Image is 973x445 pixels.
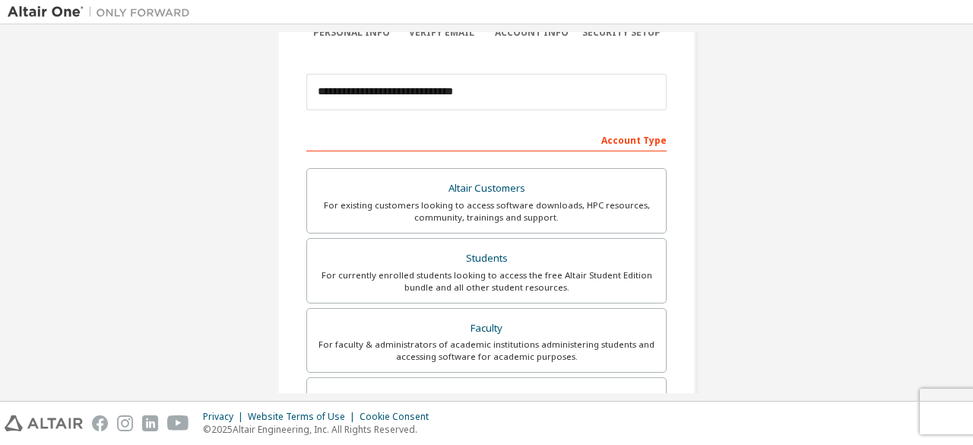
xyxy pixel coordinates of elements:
[316,248,657,269] div: Students
[306,27,397,39] div: Personal Info
[360,411,438,423] div: Cookie Consent
[397,27,487,39] div: Verify Email
[117,415,133,431] img: instagram.svg
[316,339,657,363] div: For faculty & administrators of academic institutions administering students and accessing softwa...
[142,415,158,431] img: linkedin.svg
[316,269,657,294] div: For currently enrolled students looking to access the free Altair Student Edition bundle and all ...
[577,27,667,39] div: Security Setup
[92,415,108,431] img: facebook.svg
[316,199,657,224] div: For existing customers looking to access software downloads, HPC resources, community, trainings ...
[5,415,83,431] img: altair_logo.svg
[8,5,198,20] img: Altair One
[316,387,657,408] div: Everyone else
[316,178,657,199] div: Altair Customers
[316,318,657,339] div: Faculty
[486,27,577,39] div: Account Info
[167,415,189,431] img: youtube.svg
[203,423,438,436] p: © 2025 Altair Engineering, Inc. All Rights Reserved.
[248,411,360,423] div: Website Terms of Use
[306,127,667,151] div: Account Type
[203,411,248,423] div: Privacy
